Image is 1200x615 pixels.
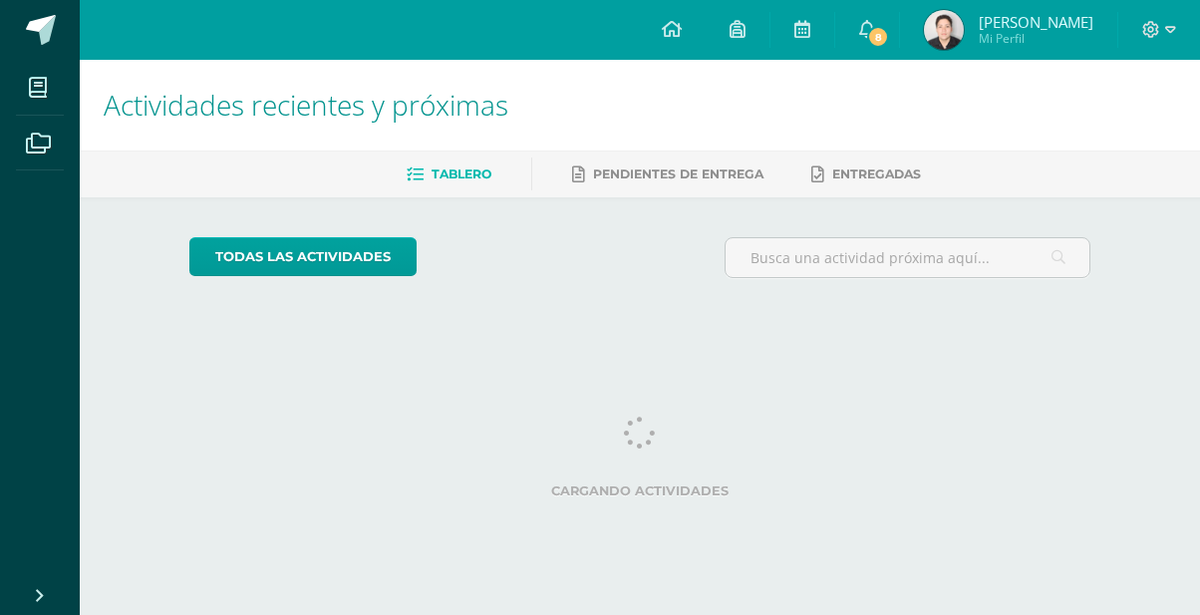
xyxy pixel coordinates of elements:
[189,483,1091,498] label: Cargando actividades
[979,12,1093,32] span: [PERSON_NAME]
[572,158,763,190] a: Pendientes de entrega
[867,26,889,48] span: 8
[726,238,1090,277] input: Busca una actividad próxima aquí...
[407,158,491,190] a: Tablero
[593,166,763,181] span: Pendientes de entrega
[924,10,964,50] img: 913d26cabcaf47874a0435779a4309c9.png
[811,158,921,190] a: Entregadas
[832,166,921,181] span: Entregadas
[432,166,491,181] span: Tablero
[189,237,417,276] a: todas las Actividades
[104,86,508,124] span: Actividades recientes y próximas
[979,30,1093,47] span: Mi Perfil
